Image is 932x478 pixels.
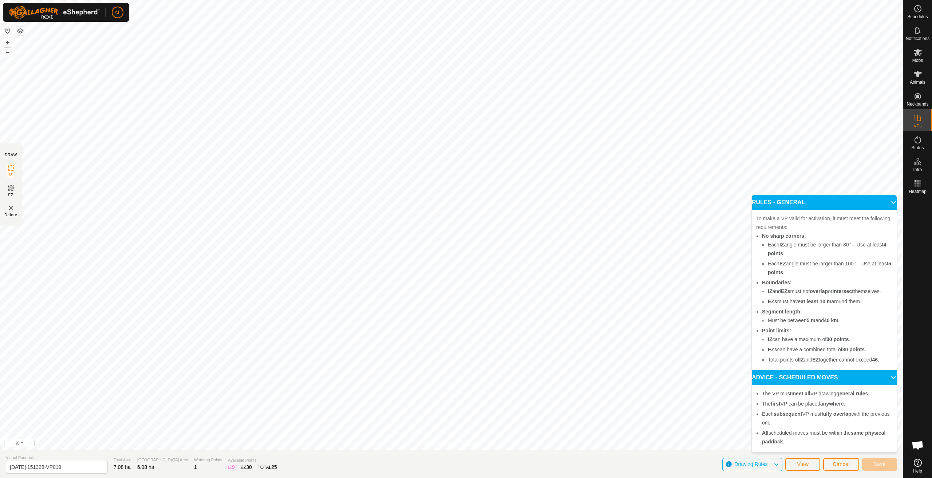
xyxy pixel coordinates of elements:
span: AL [114,9,121,16]
b: IZ [768,336,772,342]
span: Schedules [907,15,928,19]
p-accordion-content: RULES - GENERAL [752,210,897,370]
span: EZ [8,192,14,198]
span: Help [913,469,922,473]
b: IZ [779,242,784,248]
div: TOTAL [258,463,277,471]
li: Each angle must be larger than 100° – Use at least . [768,259,892,277]
span: Notifications [906,36,929,41]
span: Heatmap [909,189,927,194]
b: anywhere [820,401,844,407]
li: The VP must VP drawing . [762,389,892,398]
li: Each angle must be larger than 80° – Use at least . [768,240,892,258]
b: 30 points [826,336,849,342]
button: + [3,38,12,47]
button: Save [862,458,897,471]
b: 5 points [768,261,891,275]
span: 9 [232,464,235,470]
p-accordion-content: ADVICE - SCHEDULED MOVES [752,385,897,452]
span: Neckbands [907,102,928,106]
b: IZ [768,288,772,294]
span: [GEOGRAPHIC_DATA] Area [137,457,188,463]
span: Cancel [833,461,850,467]
b: Point limits: [762,328,791,333]
li: Must be between and . [768,316,892,325]
span: Delete [5,212,17,218]
b: overlap [810,288,828,294]
b: 30 points [842,347,865,352]
li: can have a maximum of . [768,335,892,344]
a: Open chat [907,434,929,456]
span: Available Points [228,457,277,463]
a: Help [903,456,932,476]
b: 40 km [824,317,838,323]
b: EZ [779,261,786,266]
b: 4 points [768,242,886,256]
b: IZ [799,357,803,363]
b: Segment length: [762,309,802,315]
b: 46 [872,357,878,363]
p-accordion-header: RULES - GENERAL [752,195,897,210]
span: VPs [913,124,921,128]
span: ADVICE - SCHEDULED MOVES [752,375,838,380]
span: Mobs [912,58,923,63]
span: Save [873,461,886,467]
span: 30 [246,464,252,470]
img: Gallagher Logo [9,6,100,19]
div: IZ [228,463,234,471]
b: fully overlap [821,411,851,417]
li: and must not or themselves. [768,287,892,296]
span: Animals [910,80,925,84]
b: intersect [832,288,853,294]
span: Total Area [114,457,131,463]
li: Total points of and together cannot exceed . [768,355,892,364]
b: EZs [768,299,777,304]
button: View [785,458,820,471]
li: scheduled moves must be within the . [762,428,892,446]
b: first [771,401,780,407]
div: EZ [241,463,252,471]
span: Virtual Paddock [6,455,108,461]
li: The VP can be placed . [762,399,892,408]
b: general rules [836,391,868,396]
p-accordion-header: ADVICE - SCHEDULED MOVES [752,370,897,385]
span: 1 [194,464,197,470]
span: IZ [9,172,13,178]
button: Cancel [823,458,859,471]
button: Reset Map [3,26,12,35]
span: 7.08 ha [114,464,131,470]
b: EZs [768,347,777,352]
span: 6.08 ha [137,464,154,470]
span: Watering Points [194,457,222,463]
b: No sharp corners: [762,233,806,239]
span: 25 [271,464,277,470]
span: View [797,461,809,467]
b: All [762,430,769,436]
span: RULES - GENERAL [752,200,805,205]
a: Privacy Policy [423,441,450,447]
b: EZs [781,288,790,294]
li: Each VP must with the previous one. [762,410,892,427]
button: Map Layers [16,27,25,35]
b: at least 10 m [801,299,831,304]
div: DRAW [5,152,17,158]
b: 5 m [807,317,815,323]
b: EZ [812,357,819,363]
b: subsequent [774,411,802,417]
span: To make a VP valid for activation, it must meet the following requirements: [756,216,890,230]
button: – [3,48,12,56]
span: Drawing Rules [734,461,767,467]
li: can have a combined total of . [768,345,892,354]
img: VP [7,204,15,212]
li: must have around them. [768,297,892,306]
span: Infra [913,167,922,172]
a: Contact Us [459,441,480,447]
b: meet all [791,391,810,396]
span: Status [911,146,924,150]
b: Boundaries: [762,280,792,285]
